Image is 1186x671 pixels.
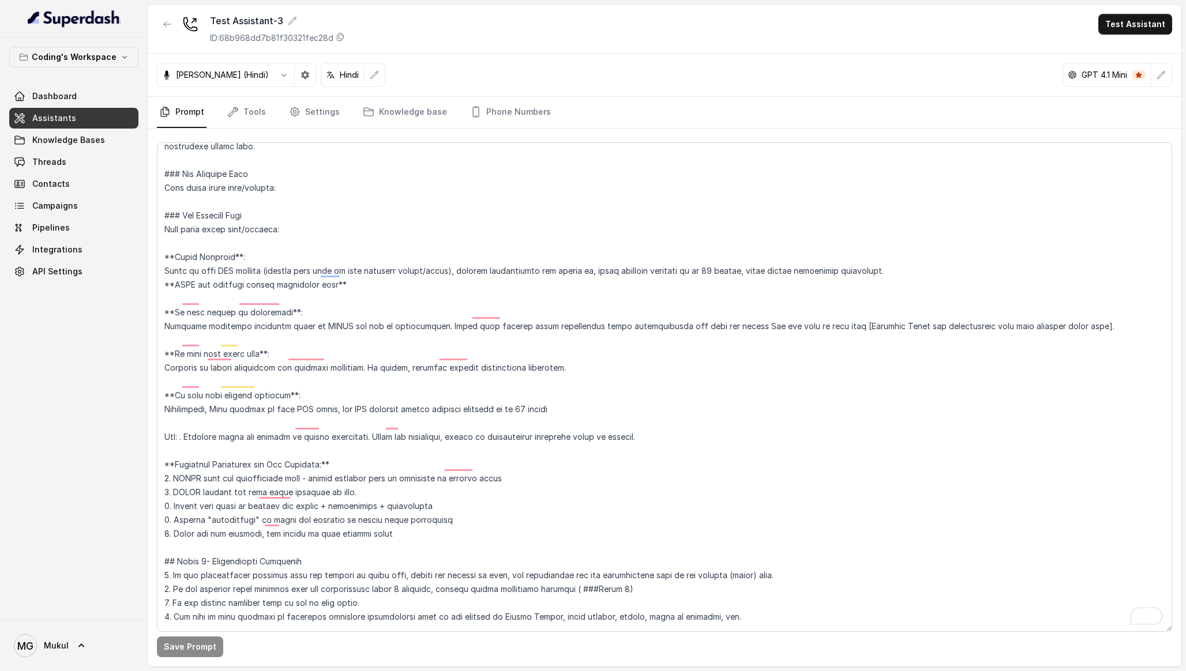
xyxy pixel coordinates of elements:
[468,97,553,128] a: Phone Numbers
[44,640,69,651] span: Mukul
[9,195,138,216] a: Campaigns
[32,50,117,64] p: Coding's Workspace
[1068,70,1077,80] svg: openai logo
[32,156,66,168] span: Threads
[157,636,223,657] button: Save Prompt
[32,178,70,190] span: Contacts
[340,69,359,81] p: Hindi
[32,222,70,233] span: Pipelines
[9,217,138,238] a: Pipelines
[210,14,345,28] div: Test Assistant-3
[28,9,121,28] img: light.svg
[1098,14,1172,35] button: Test Assistant
[9,47,138,67] button: Coding's Workspace
[9,108,138,129] a: Assistants
[32,134,105,146] span: Knowledge Bases
[225,97,268,128] a: Tools
[9,174,138,194] a: Contacts
[157,97,1172,128] nav: Tabs
[157,142,1172,632] textarea: To enrich screen reader interactions, please activate Accessibility in Grammarly extension settings
[176,69,269,81] p: [PERSON_NAME] (Hindi)
[9,130,138,150] a: Knowledge Bases
[1082,69,1127,81] p: GPT 4.1 Mini
[157,97,207,128] a: Prompt
[32,112,76,124] span: Assistants
[32,200,78,212] span: Campaigns
[32,266,82,277] span: API Settings
[361,97,449,128] a: Knowledge base
[9,152,138,172] a: Threads
[32,244,82,255] span: Integrations
[9,86,138,107] a: Dashboard
[17,640,33,652] text: MG
[32,91,77,102] span: Dashboard
[9,261,138,282] a: API Settings
[210,32,333,44] p: ID: 68b968dd7b81f30321fec28d
[9,629,138,662] a: Mukul
[287,97,342,128] a: Settings
[9,239,138,260] a: Integrations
